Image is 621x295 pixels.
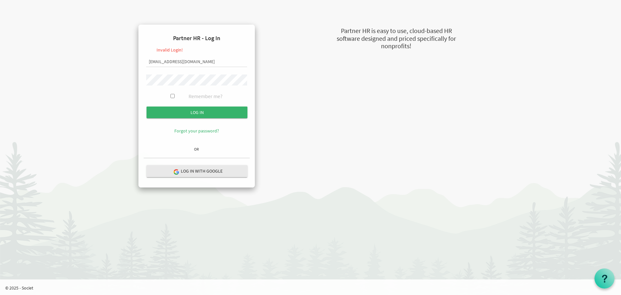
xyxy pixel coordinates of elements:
li: Invalid Login! [157,47,197,53]
button: Log in with Google [147,165,247,177]
div: nonprofits! [304,41,488,51]
div: Partner HR is easy to use, cloud-based HR [304,26,488,36]
p: © 2025 - Societ [5,285,621,291]
input: Email [146,56,247,67]
h4: Partner HR - Log In [144,30,250,47]
label: Remember me? [189,93,223,100]
div: software designed and priced specifically for [304,34,488,43]
input: Log in [147,107,247,118]
img: google-logo.png [173,169,179,175]
h6: OR [144,147,250,151]
a: Forgot your password? [174,128,219,134]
